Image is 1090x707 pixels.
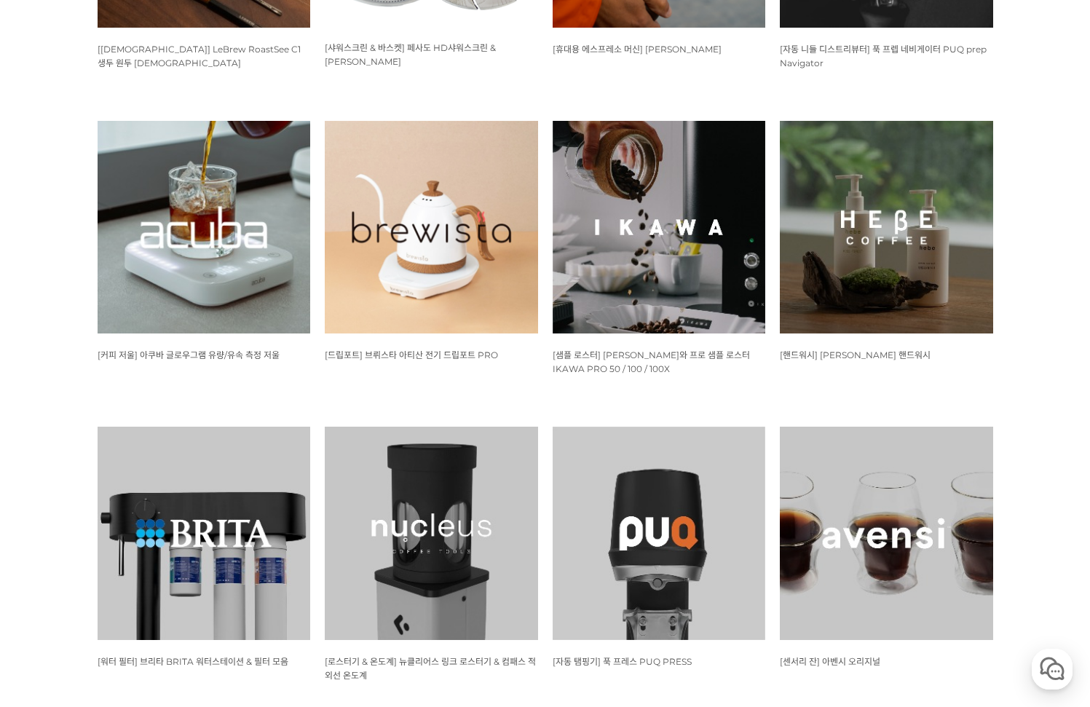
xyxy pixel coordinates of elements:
a: [센서리 잔] 아벤시 오리지널 [780,655,880,667]
a: [워터 필터] 브리타 BRITA 워터스테이션 & 필터 모음 [98,655,288,667]
span: [[DEMOGRAPHIC_DATA]] LeBrew RoastSee C1 생두 원두 [DEMOGRAPHIC_DATA] [98,44,301,68]
img: 브뤼스타, brewista, 아티산, 전기 드립포트 [325,121,538,334]
img: 헤베 바리스타 핸드워시 [780,121,993,334]
a: 홈 [4,462,96,498]
a: [[DEMOGRAPHIC_DATA]] LeBrew RoastSee C1 생두 원두 [DEMOGRAPHIC_DATA] [98,43,301,68]
span: [센서리 잔] 아벤시 오리지널 [780,656,880,667]
span: [자동 탬핑기] 푹 프레스 PUQ PRESS [553,656,692,667]
a: [자동 니들 디스트리뷰터] 푹 프렙 네비게이터 PUQ prep Navigator [780,43,987,68]
img: 아쿠바 글로우그램 유량/유속 측정 저울 [98,121,311,334]
span: 설정 [225,483,242,495]
span: [핸드워시] [PERSON_NAME] 핸드워시 [780,349,931,360]
span: [커피 저울] 아쿠바 글로우그램 유량/유속 측정 저울 [98,349,280,360]
img: 아벤시 잔 3종 세트 [780,427,993,640]
a: [휴대용 에스프레소 머신] [PERSON_NAME] [553,43,722,55]
span: [드립포트] 브뤼스타 아티산 전기 드립포트 PRO [325,349,498,360]
a: [자동 탬핑기] 푹 프레스 PUQ PRESS [553,655,692,667]
span: [워터 필터] 브리타 BRITA 워터스테이션 & 필터 모음 [98,656,288,667]
a: 설정 [188,462,280,498]
span: 홈 [46,483,55,495]
img: IKAWA PRO 50, IKAWA PRO 100, IKAWA PRO 100X [553,121,766,334]
a: [로스터기 & 온도계] 뉴클리어스 링크 로스터기 & 컴패스 적외선 온도계 [325,655,536,681]
a: [핸드워시] [PERSON_NAME] 핸드워시 [780,349,931,360]
span: 대화 [133,484,151,496]
span: [샘플 로스터] [PERSON_NAME]와 프로 샘플 로스터 IKAWA PRO 50 / 100 / 100X [553,349,750,374]
span: [자동 니들 디스트리뷰터] 푹 프렙 네비게이터 PUQ prep Navigator [780,44,987,68]
a: [샤워스크린 & 바스켓] 페사도 HD샤워스크린 & [PERSON_NAME] [325,42,496,67]
a: [커피 저울] 아쿠바 글로우그램 유량/유속 측정 저울 [98,349,280,360]
a: 대화 [96,462,188,498]
span: [휴대용 에스프레소 머신] [PERSON_NAME] [553,44,722,55]
span: [로스터기 & 온도계] 뉴클리어스 링크 로스터기 & 컴패스 적외선 온도계 [325,656,536,681]
img: 브리타 BRITA 워터스테이션 &amp; 필터 모음 [98,427,311,640]
a: [샘플 로스터] [PERSON_NAME]와 프로 샘플 로스터 IKAWA PRO 50 / 100 / 100X [553,349,750,374]
img: 뉴클리어스 링크 로스터기 &amp; 컴패스 적외선 온도계 [325,427,538,640]
a: [드립포트] 브뤼스타 아티산 전기 드립포트 PRO [325,349,498,360]
img: 푹 프레스 PUQ PRESS [553,427,766,640]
